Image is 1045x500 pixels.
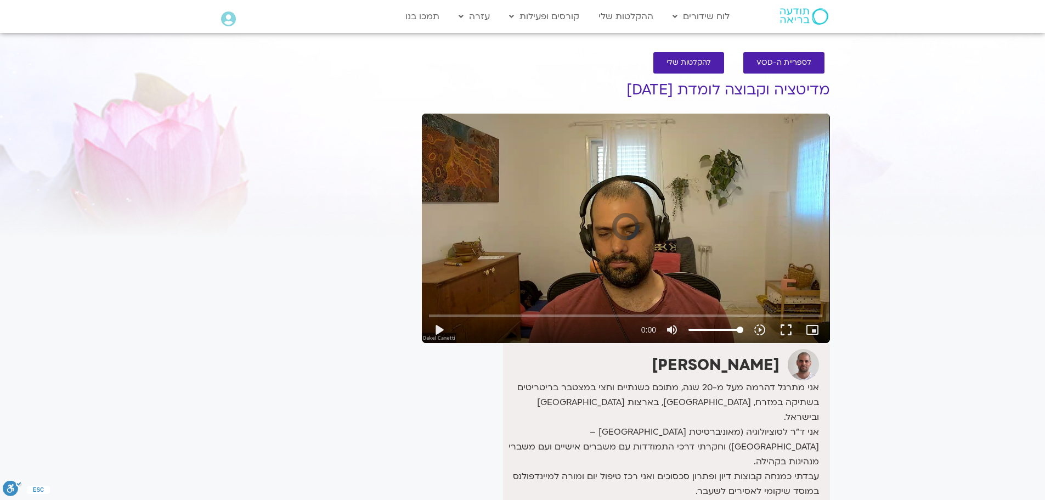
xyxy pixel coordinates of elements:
img: דקל קנטי [788,349,819,380]
a: לוח שידורים [667,6,735,27]
a: קורסים ופעילות [504,6,585,27]
strong: [PERSON_NAME] [652,355,779,375]
a: תמכו בנו [400,6,445,27]
a: ההקלטות שלי [593,6,659,27]
a: עזרה [453,6,495,27]
img: תודעה בריאה [780,8,828,25]
h1: מדיטציה וקבוצה לומדת [DATE] [422,82,830,98]
span: להקלטות שלי [666,59,711,67]
a: לספריית ה-VOD [743,52,824,74]
a: להקלטות שלי [653,52,724,74]
span: לספריית ה-VOD [756,59,811,67]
